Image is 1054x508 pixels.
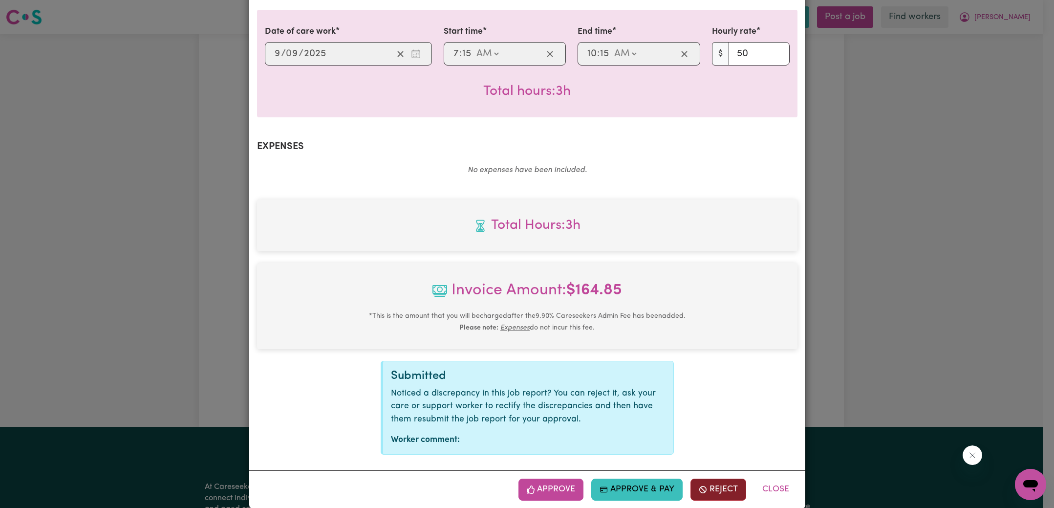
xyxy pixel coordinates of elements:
strong: Worker comment: [391,436,460,444]
input: -- [587,46,597,61]
input: ---- [303,46,326,61]
span: / [299,48,303,59]
button: Clear date [393,46,408,61]
h2: Expenses [257,141,797,153]
input: -- [286,46,299,61]
b: Please note: [459,324,498,331]
u: Expenses [500,324,530,331]
span: Need any help? [6,7,59,15]
input: -- [600,46,609,61]
label: Start time [444,25,483,38]
span: / [281,48,286,59]
span: $ [712,42,729,66]
button: Approve [518,479,584,500]
iframe: Close message [963,445,982,465]
span: : [597,48,600,59]
input: -- [453,46,459,61]
span: Total hours worked: 3 hours [483,85,571,98]
small: This is the amount that you will be charged after the 9.90 % Careseekers Admin Fee has been added... [369,312,686,331]
iframe: Button to launch messaging window [1015,469,1046,500]
label: Date of care work [265,25,336,38]
button: Reject [690,479,746,500]
button: Approve & Pay [591,479,683,500]
input: -- [462,46,472,61]
p: Noticed a discrepancy in this job report? You can reject it, ask your care or support worker to r... [391,387,666,426]
span: Total hours worked: 3 hours [265,215,790,236]
button: Enter the date of care work [408,46,424,61]
em: No expenses have been included. [468,166,587,174]
label: End time [578,25,612,38]
input: -- [274,46,281,61]
span: 0 [286,49,292,59]
span: Invoice Amount: [265,279,790,310]
label: Hourly rate [712,25,756,38]
b: $ 164.85 [566,283,622,298]
span: : [459,48,462,59]
button: Close [754,479,797,500]
span: Submitted [391,370,446,382]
